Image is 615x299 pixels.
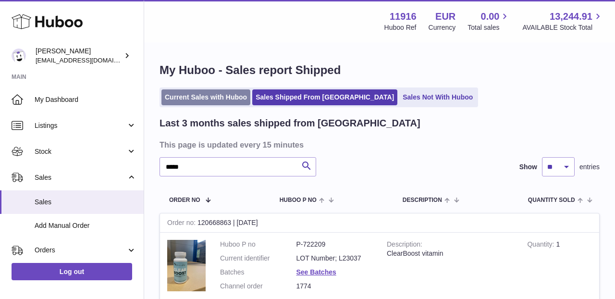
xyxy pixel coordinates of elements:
label: Show [519,162,537,172]
strong: 11916 [390,10,417,23]
span: 13,244.91 [550,10,592,23]
span: Huboo P no [280,197,317,203]
a: Log out [12,263,132,280]
strong: EUR [435,10,455,23]
dd: P-722209 [296,240,373,249]
strong: Order no [167,219,197,229]
span: Listings [35,121,126,130]
div: [PERSON_NAME] [36,47,122,65]
a: 0.00 Total sales [467,10,510,32]
img: info@bananaleafsupplements.com [12,49,26,63]
h2: Last 3 months sales shipped from [GEOGRAPHIC_DATA] [160,117,420,130]
a: Current Sales with Huboo [161,89,250,105]
span: Add Manual Order [35,221,136,230]
dt: Channel order [220,282,296,291]
span: 0.00 [481,10,500,23]
dt: Current identifier [220,254,296,263]
img: 1677241094.JPG [167,240,206,291]
span: Orders [35,246,126,255]
strong: Description [387,240,422,250]
span: Sales [35,198,136,207]
span: Total sales [467,23,510,32]
span: Description [403,197,442,203]
a: Sales Shipped From [GEOGRAPHIC_DATA] [252,89,397,105]
span: Sales [35,173,126,182]
span: entries [579,162,600,172]
h3: This page is updated every 15 minutes [160,139,597,150]
h1: My Huboo - Sales report Shipped [160,62,600,78]
span: Quantity Sold [528,197,575,203]
a: 13,244.91 AVAILABLE Stock Total [522,10,603,32]
div: Huboo Ref [384,23,417,32]
span: Order No [169,197,200,203]
span: [EMAIL_ADDRESS][DOMAIN_NAME] [36,56,141,64]
span: AVAILABLE Stock Total [522,23,603,32]
div: Currency [429,23,456,32]
strong: Quantity [527,240,556,250]
dt: Huboo P no [220,240,296,249]
a: See Batches [296,268,336,276]
dd: LOT Number; L23037 [296,254,373,263]
span: Stock [35,147,126,156]
div: 120668863 | [DATE] [160,213,599,233]
a: Sales Not With Huboo [399,89,476,105]
span: My Dashboard [35,95,136,104]
dt: Batches [220,268,296,277]
dd: 1774 [296,282,373,291]
div: ClearBoost vitamin [387,249,513,258]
